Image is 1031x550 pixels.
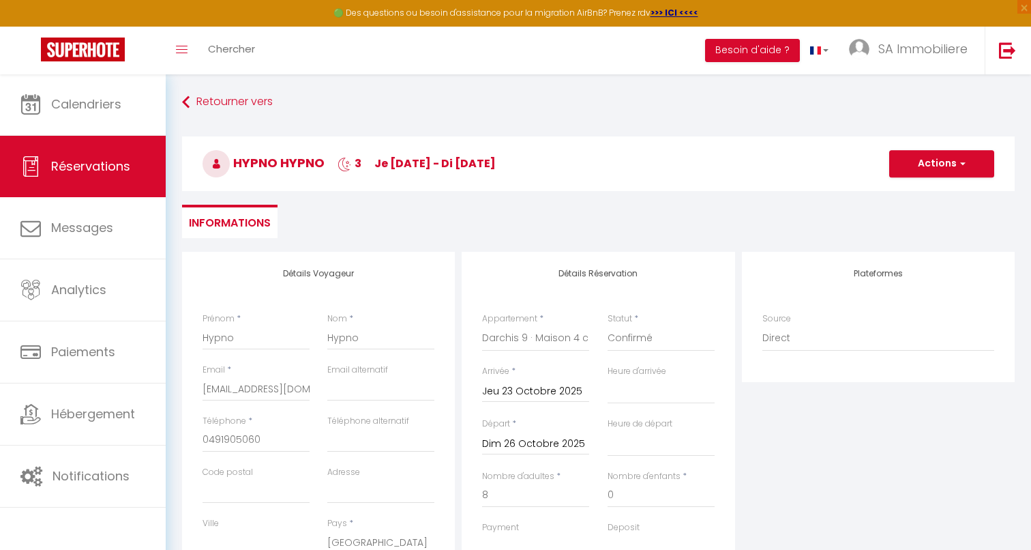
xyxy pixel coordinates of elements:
label: Statut [608,313,632,325]
a: Chercher [198,27,265,74]
label: Heure d'arrivée [608,365,666,378]
label: Nombre d'adultes [482,470,554,483]
img: Super Booking [41,38,125,61]
span: Paiements [51,343,115,360]
img: ... [849,39,869,59]
span: Hébergement [51,405,135,422]
label: Arrivée [482,365,509,378]
a: ... SA Immobiliere [839,27,985,74]
label: Adresse [327,466,360,479]
label: Code postal [203,466,253,479]
label: Email [203,364,225,377]
img: logout [999,42,1016,59]
label: Départ [482,418,510,431]
span: Calendriers [51,96,121,113]
h4: Plateformes [762,269,994,278]
label: Pays [327,517,347,530]
li: Informations [182,205,278,238]
label: Nom [327,313,347,325]
label: Appartement [482,313,537,325]
span: SA Immobiliere [878,40,968,57]
h4: Détails Réservation [482,269,714,278]
span: je [DATE] - di [DATE] [374,156,496,171]
span: Notifications [53,467,130,484]
span: Messages [51,219,113,236]
span: Analytics [51,281,106,298]
a: >>> ICI <<<< [651,7,698,18]
button: Besoin d'aide ? [705,39,800,62]
span: Chercher [208,42,255,56]
label: Téléphone [203,415,246,428]
label: Heure de départ [608,418,672,431]
h4: Détails Voyageur [203,269,434,278]
button: Actions [889,150,994,177]
label: Email alternatif [327,364,388,377]
label: Prénom [203,313,235,325]
span: Réservations [51,158,130,175]
a: Retourner vers [182,90,1015,115]
span: Hypno Hypno [203,154,325,171]
label: Nombre d'enfants [608,470,681,483]
label: Payment [482,521,519,534]
span: 3 [338,156,361,171]
label: Ville [203,517,219,530]
label: Deposit [608,521,640,534]
label: Téléphone alternatif [327,415,409,428]
label: Source [762,313,791,325]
